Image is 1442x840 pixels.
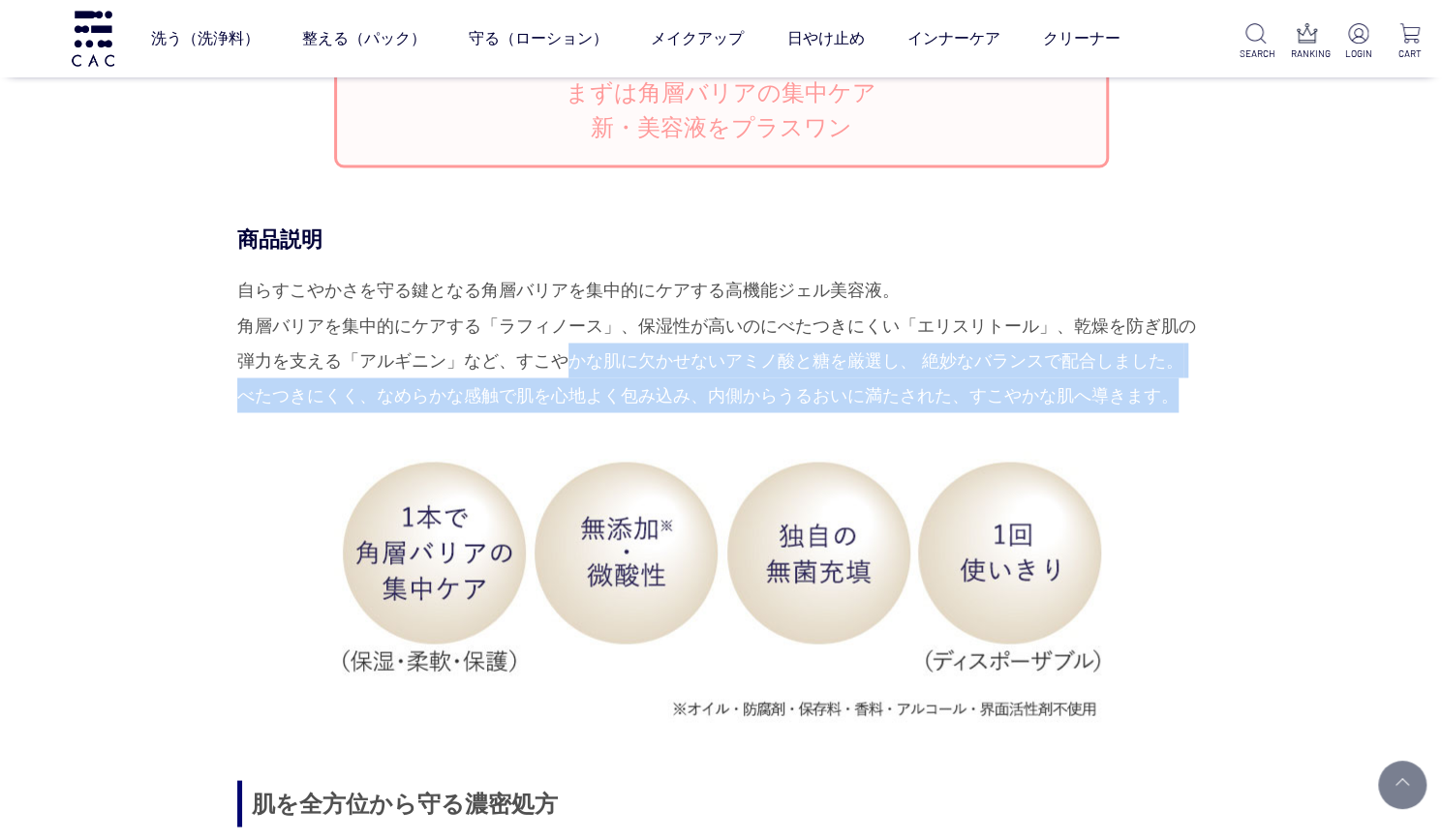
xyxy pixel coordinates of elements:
[356,75,1087,145] p: まずは角層バリアの 集中ケア 新・美容液をプラスワン
[237,225,1206,254] div: 商品説明
[1394,46,1427,61] p: CART
[151,12,260,66] a: 洗う（洗浄料）
[906,12,999,66] a: インナーケア
[1394,23,1427,61] a: CART
[1342,23,1375,61] a: LOGIN
[237,273,1206,412] div: 自らすこやかさを守る鍵となる角層バリアを集中的にケアする高機能ジェル美容液。 角層バリアを集中的にケアする「ラフィノース」、保湿性が高いのにべたつきにくい「エリスリトール」、乾燥を防ぎ肌の弾力を...
[334,451,1109,722] img: イメージ
[651,12,744,66] a: メイクアップ
[1239,23,1272,61] a: SEARCH
[1291,23,1324,61] a: RANKING
[1342,46,1375,61] p: LOGIN
[1291,46,1324,61] p: RANKING
[69,11,117,66] img: logo
[786,12,864,66] a: 日やけ止め
[302,12,426,66] a: 整える（パック）
[1042,12,1120,66] a: クリーナー
[237,780,1206,826] div: 肌を全方位から守る濃密処方
[1239,46,1272,61] p: SEARCH
[469,12,608,66] a: 守る（ローション）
